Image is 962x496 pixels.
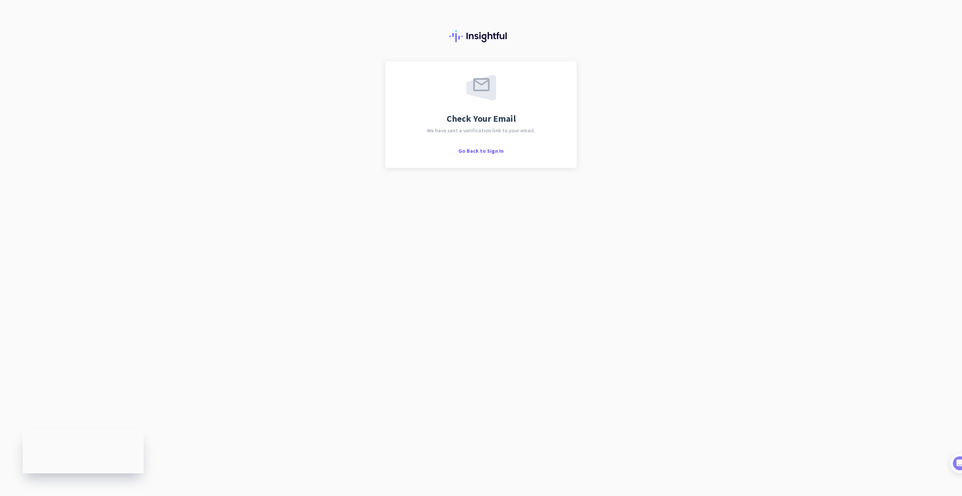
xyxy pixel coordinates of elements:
[23,430,144,473] iframe: Insightful Status
[427,128,535,133] span: We have sent a verification link to your email.
[458,147,504,154] span: Go Back to Sign In
[466,75,496,101] img: email-sent
[449,30,513,42] img: Insightful
[447,114,516,123] span: Check Your Email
